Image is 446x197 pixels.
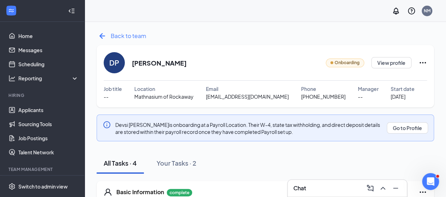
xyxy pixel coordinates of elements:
[104,85,122,93] span: Job title
[392,7,400,15] svg: Notifications
[109,58,119,68] div: DP
[8,92,77,98] div: Hiring
[8,166,77,172] div: Team Management
[407,7,416,15] svg: QuestionInfo
[18,57,79,71] a: Scheduling
[371,57,411,68] button: View profile
[418,59,427,67] svg: Ellipses
[18,29,79,43] a: Home
[18,145,79,159] a: Talent Network
[390,183,401,194] button: Minimize
[18,43,79,57] a: Messages
[134,85,155,93] span: Location
[116,188,164,196] h5: Basic Information
[424,8,430,14] div: NM
[8,75,16,82] svg: Analysis
[335,60,360,66] span: Onboarding
[365,183,376,194] button: ComposeMessage
[97,30,108,42] svg: ArrowLeftNew
[293,184,306,192] h3: Chat
[18,117,79,131] a: Sourcing Tools
[358,93,362,100] span: --
[391,93,405,100] span: [DATE]
[18,75,79,82] div: Reporting
[68,7,75,14] svg: Collapse
[111,31,146,40] span: Back to team
[8,183,16,190] svg: Settings
[301,85,316,93] span: Phone
[391,184,400,192] svg: Minimize
[167,189,192,196] p: complete
[103,121,111,129] svg: Info
[132,59,187,67] h2: [PERSON_NAME]
[377,183,389,194] button: ChevronUp
[379,184,387,192] svg: ChevronUp
[157,159,196,167] div: Your Tasks · 2
[18,131,79,145] a: Job Postings
[18,103,79,117] a: Applicants
[104,93,109,100] span: --
[418,188,427,196] svg: Ellipses
[104,188,112,196] svg: User
[115,122,380,135] span: Devsi [PERSON_NAME] is onboarding at a Payroll Location. Their W-4, state tax withholding, and di...
[301,93,345,100] span: [PHONE_NUMBER]
[387,122,428,134] button: Go to Profile
[134,93,194,100] span: Mathnasium of Rockaway
[104,159,137,167] div: All Tasks · 4
[97,30,146,42] a: ArrowLeftNewBack to team
[206,93,289,100] span: [EMAIL_ADDRESS][DOMAIN_NAME]
[206,85,218,93] span: Email
[422,173,439,190] iframe: Intercom live chat
[366,184,374,192] svg: ComposeMessage
[18,183,68,190] div: Switch to admin view
[391,85,415,93] span: Start date
[358,85,378,93] span: Manager
[8,7,15,14] svg: WorkstreamLogo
